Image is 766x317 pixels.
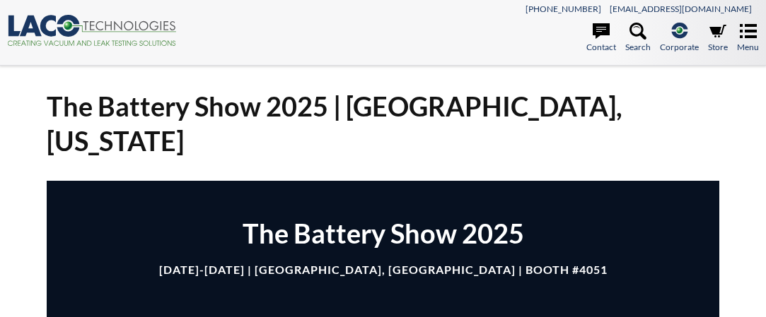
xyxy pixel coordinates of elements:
span: Corporate [660,40,699,54]
a: Store [708,23,728,54]
a: [EMAIL_ADDRESS][DOMAIN_NAME] [610,4,752,14]
h1: The Battery Show 2025 | [GEOGRAPHIC_DATA], [US_STATE] [47,89,719,159]
h1: The Battery Show 2025 [68,216,698,251]
a: Contact [586,23,616,54]
a: Menu [737,23,759,54]
h4: [DATE]-[DATE] | [GEOGRAPHIC_DATA], [GEOGRAPHIC_DATA] | Booth #4051 [68,263,698,277]
a: [PHONE_NUMBER] [526,4,601,14]
a: Search [625,23,651,54]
